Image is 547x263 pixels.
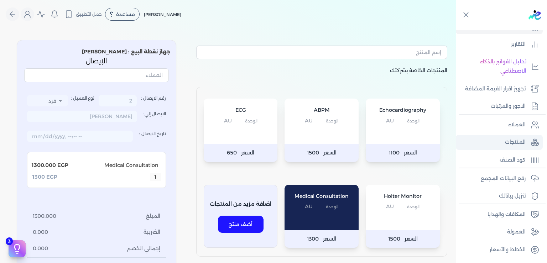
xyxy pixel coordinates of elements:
select: نوع العميل : [27,95,68,106]
p: تجهيز اقرار القيمة المضافة [465,84,526,94]
p: الاجور والمرتبات [491,102,526,111]
button: إسم المنتج [196,46,447,62]
p: المنتجات الخاصة بشركتك [196,66,447,87]
label: تاريخ الايصال : [27,126,166,146]
p: العملاء [508,120,526,130]
p: Medical Consultation [68,158,161,173]
a: تجهيز اقرار القيمة المضافة [456,81,543,96]
span: الوحدة [326,202,338,211]
span: الوحدة [326,116,338,126]
span: حمل التطبيق [76,11,102,17]
a: الخطط والأسعار [456,242,543,257]
span: AU [386,202,394,211]
span: 3 [6,237,13,245]
button: العملاء [24,68,169,85]
p: ABPM [292,106,351,115]
input: العملاء [24,68,169,82]
p: ECG [211,106,271,115]
span: إجمالي الخصم [127,245,160,253]
p: تنزيل بياناتك [499,191,526,201]
a: العمولة [456,225,543,240]
p: Holter Monitor [373,192,433,201]
input: تاريخ الايصال : [27,131,133,142]
a: تحليل الفواتير بالذكاء الاصطناعي [456,54,543,78]
p: رفع البيانات المجمع [481,174,526,183]
a: العملاء [456,117,543,132]
p: اضافة مزيد من المنتجات [210,200,271,209]
p: السعر [366,144,440,162]
span: مساعدة [116,12,135,17]
p: السعر [285,144,359,162]
span: الوحدة [407,116,420,126]
p: السعر [204,144,278,162]
button: 3 [9,240,26,257]
p: الخطط والأسعار [490,245,526,254]
span: AU [305,202,313,211]
span: EGP [46,173,57,181]
span: 0.000 [33,245,48,253]
img: logo [528,10,541,20]
span: EGP [57,162,68,169]
span: 1300.000 [33,212,56,220]
p: جهاز نقطة البيع : [PERSON_NAME] [23,47,170,57]
input: الايصال إلي: [27,111,137,122]
p: Medical Consultation [292,192,351,201]
input: رقم الايصال : [99,95,137,106]
p: الإيصال [24,57,169,66]
span: الضريبة [144,228,160,236]
label: رقم الايصال : [99,95,166,106]
div: مساعدة [105,8,140,21]
span: AU [224,116,232,126]
button: أضف منتج [218,216,264,233]
span: [PERSON_NAME] [144,12,181,17]
span: 1500 [307,148,319,158]
span: الوحدة [407,202,420,211]
span: المبلغ [146,212,160,220]
p: 1300 [32,173,45,182]
p: التقارير [511,40,526,49]
p: Echocardiography [373,106,433,115]
p: السعر [366,230,440,248]
span: 1100 [389,148,400,158]
p: 1300.000 [32,161,56,170]
p: المكافات والهدايا [488,210,526,219]
span: AU [305,116,313,126]
a: رفع البيانات المجمع [456,171,543,186]
a: كود الصنف [456,153,543,168]
span: 0.000 [33,228,48,236]
a: المنتجات [456,135,543,150]
label: الايصال إلي: [27,106,166,126]
a: المكافات والهدايا [456,207,543,222]
p: تحليل الفواتير بالذكاء الاصطناعي [459,57,526,75]
span: 1300 [307,235,319,244]
p: العمولة [507,227,526,237]
span: الوحدة [245,116,257,126]
button: حمل التطبيق [63,8,104,20]
p: كود الصنف [500,156,526,165]
span: 1500 [388,235,400,244]
a: تنزيل بياناتك [456,189,543,204]
a: التقارير [456,37,543,52]
p: السعر [285,230,359,248]
p: المنتجات [505,138,526,147]
span: 650 [227,148,237,158]
input: إسم المنتج [196,46,447,59]
label: نوع العميل : [27,95,94,106]
a: الاجور والمرتبات [456,99,543,114]
span: AU [386,116,394,126]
